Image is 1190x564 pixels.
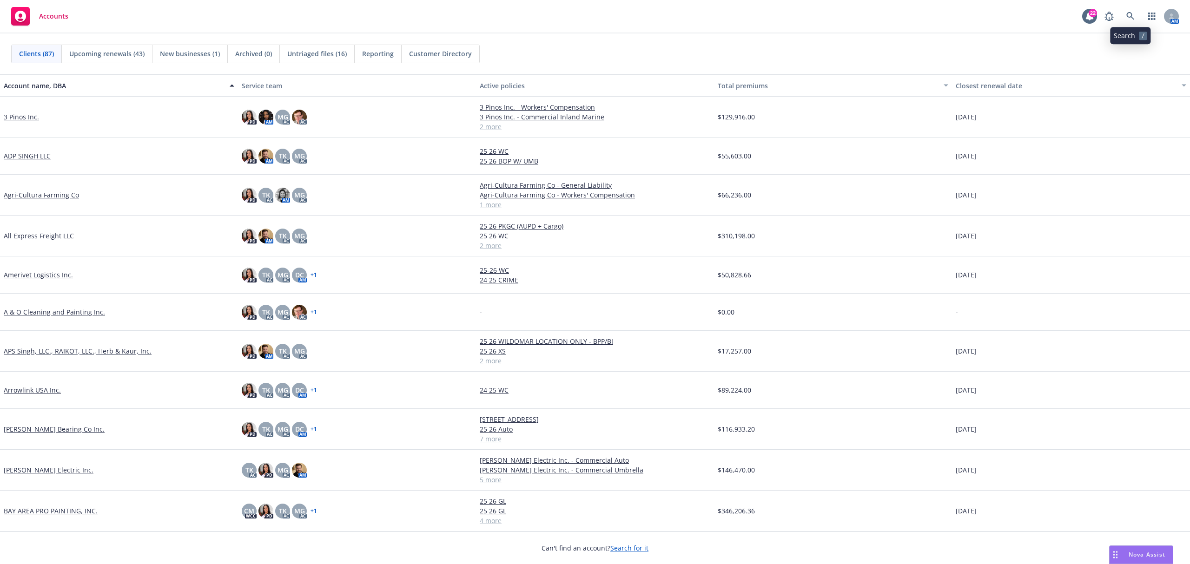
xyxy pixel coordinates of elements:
a: 25 26 WC [480,146,710,156]
img: photo [258,463,273,478]
a: 24 25 CRIME [480,275,710,285]
img: photo [242,188,257,203]
span: Upcoming renewals (43) [69,49,145,59]
div: Active policies [480,81,710,91]
div: Service team [242,81,472,91]
span: TK [262,307,270,317]
span: $66,236.00 [718,190,751,200]
a: 25 26 Auto [480,424,710,434]
span: [DATE] [956,346,977,356]
button: Active policies [476,74,714,97]
img: photo [258,149,273,164]
span: TK [262,190,270,200]
span: MG [294,231,305,241]
a: [PERSON_NAME] Electric Inc. - Commercial Umbrella [480,465,710,475]
span: MG [278,112,288,122]
span: [DATE] [956,151,977,161]
a: 7 more [480,434,710,444]
a: [STREET_ADDRESS] [480,414,710,424]
span: Can't find an account? [542,543,648,553]
span: Customer Directory [409,49,472,59]
a: All Express Freight LLC [4,231,74,241]
a: Agri-Cultura Farming Co - Workers' Compensation [480,190,710,200]
a: 1 more [480,200,710,210]
span: $89,224.00 [718,385,751,395]
span: MG [294,346,305,356]
a: 25-26 WC [480,265,710,275]
span: MG [294,151,305,161]
span: TK [279,231,287,241]
span: $17,257.00 [718,346,751,356]
span: [DATE] [956,465,977,475]
a: Agri-Cultura Farming Co - General Liability [480,180,710,190]
img: photo [242,268,257,282]
a: [PERSON_NAME] Electric Inc. [4,465,93,475]
a: 2 more [480,122,710,131]
span: TK [262,424,270,434]
a: [PERSON_NAME] Bearing Co Inc. [4,424,105,434]
a: 3 Pinos Inc. [4,112,39,122]
a: 2 more [480,241,710,250]
a: Search for it [610,544,648,552]
a: BAY AREA PRO PAINTING, INC. [4,506,98,516]
a: Accounts [7,3,72,29]
span: MG [294,190,305,200]
a: 25 26 WILDOMAR LOCATION ONLY - BPP/BI [480,336,710,346]
span: [DATE] [956,190,977,200]
a: ADP SINGH LLC [4,151,51,161]
span: TK [245,465,253,475]
div: Drag to move [1110,546,1121,564]
button: Nova Assist [1109,545,1173,564]
img: photo [242,229,257,243]
span: $50,828.66 [718,270,751,280]
span: Clients (87) [19,49,54,59]
span: TK [279,506,287,516]
img: photo [242,305,257,320]
span: [DATE] [956,506,977,516]
a: + 1 [311,309,317,315]
span: Untriaged files (16) [287,49,347,59]
span: TK [279,151,287,161]
img: photo [258,110,273,125]
a: Report a Bug [1100,7,1118,26]
a: 25 26 GL [480,506,710,516]
a: 3 Pinos Inc. - Commercial Inland Marine [480,112,710,122]
span: $310,198.00 [718,231,755,241]
a: Arrowlink USA Inc. [4,385,61,395]
img: photo [242,149,257,164]
span: DC [295,424,304,434]
span: [DATE] [956,270,977,280]
span: Nova Assist [1129,551,1165,558]
a: 25 26 BOP W/ UMB [480,156,710,166]
span: [DATE] [956,424,977,434]
a: + 1 [311,272,317,278]
div: 22 [1089,9,1097,17]
a: [PERSON_NAME] Electric Inc. - Commercial Auto [480,455,710,465]
span: TK [262,270,270,280]
span: MG [278,465,288,475]
span: [DATE] [956,231,977,241]
img: photo [242,344,257,359]
a: 3 Pinos Inc. - Workers' Compensation [480,102,710,112]
div: Closest renewal date [956,81,1176,91]
img: photo [242,110,257,125]
img: photo [258,504,273,518]
span: MG [278,270,288,280]
a: 2 more [480,356,710,366]
span: TK [262,385,270,395]
span: [DATE] [956,112,977,122]
span: Archived (0) [235,49,272,59]
span: MG [278,385,288,395]
button: Closest renewal date [952,74,1190,97]
span: $0.00 [718,307,734,317]
img: photo [258,229,273,243]
span: MG [294,506,305,516]
span: $346,206.36 [718,506,755,516]
a: + 1 [311,387,317,393]
a: Search [1121,7,1140,26]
